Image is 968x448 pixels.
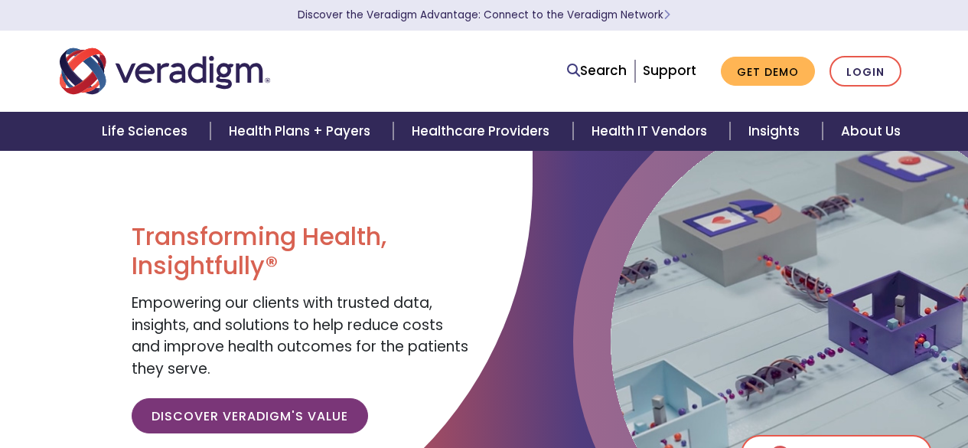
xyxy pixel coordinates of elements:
[643,61,696,80] a: Support
[60,46,270,96] img: Veradigm logo
[823,112,919,151] a: About Us
[298,8,670,22] a: Discover the Veradigm Advantage: Connect to the Veradigm NetworkLearn More
[721,57,815,87] a: Get Demo
[567,60,627,81] a: Search
[393,112,572,151] a: Healthcare Providers
[210,112,393,151] a: Health Plans + Payers
[132,293,468,379] span: Empowering our clients with trusted data, insights, and solutions to help reduce costs and improv...
[829,56,901,87] a: Login
[132,222,472,281] h1: Transforming Health, Insightfully®
[730,112,823,151] a: Insights
[132,398,368,433] a: Discover Veradigm's Value
[663,8,670,22] span: Learn More
[83,112,210,151] a: Life Sciences
[573,112,730,151] a: Health IT Vendors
